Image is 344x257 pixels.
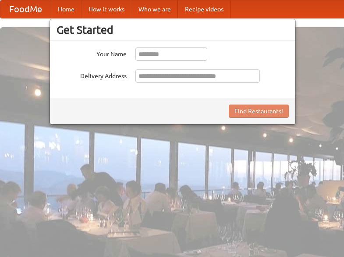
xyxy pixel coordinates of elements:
[57,23,289,36] h3: Get Started
[57,69,127,80] label: Delivery Address
[178,0,231,18] a: Recipe videos
[82,0,131,18] a: How it works
[51,0,82,18] a: Home
[131,0,178,18] a: Who we are
[0,0,51,18] a: FoodMe
[57,47,127,58] label: Your Name
[229,105,289,118] button: Find Restaurants!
